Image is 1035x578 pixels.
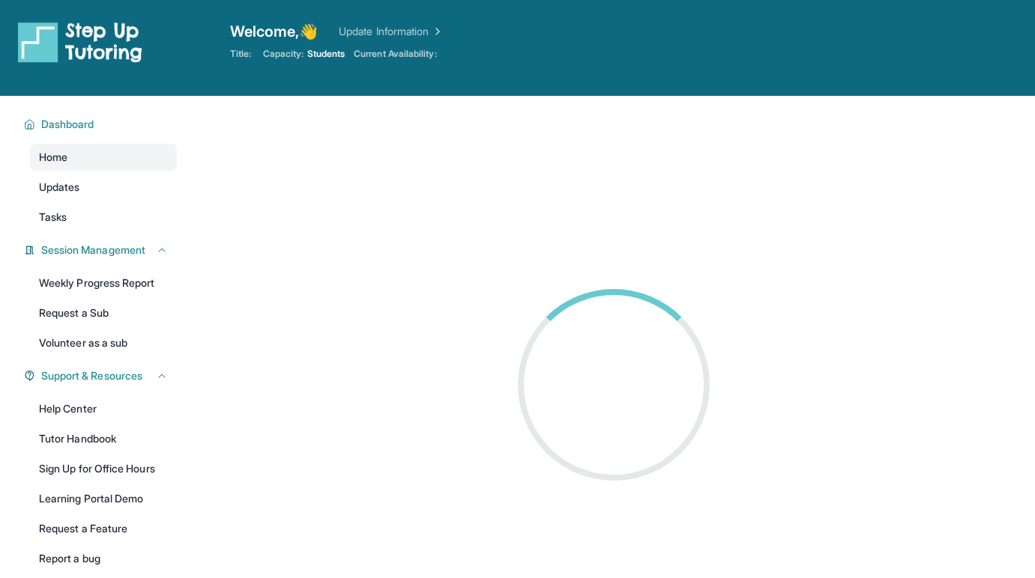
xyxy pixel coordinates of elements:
[35,117,168,132] button: Dashboard
[35,368,168,383] button: Support & Resources
[30,545,177,572] a: Report a bug
[39,150,67,165] span: Home
[41,117,94,132] span: Dashboard
[30,395,177,422] a: Help Center
[30,204,177,231] a: Tasks
[41,243,145,258] span: Session Management
[35,243,168,258] button: Session Management
[30,329,177,356] a: Volunteer as a sub
[429,24,444,39] img: Chevron Right
[354,48,436,60] span: Current Availability:
[30,174,177,201] a: Updates
[39,180,80,195] span: Updates
[263,48,304,60] span: Capacity:
[30,425,177,452] a: Tutor Handbook
[30,515,177,542] a: Request a Feature
[30,270,177,296] a: Weekly Progress Report
[230,21,319,42] span: Welcome, 👋
[30,485,177,512] a: Learning Portal Demo
[30,144,177,171] a: Home
[230,48,251,60] span: Title:
[307,48,345,60] span: Students
[30,455,177,482] a: Sign Up for Office Hours
[339,24,444,39] a: Update Information
[41,368,142,383] span: Support & Resources
[30,299,177,326] a: Request a Sub
[18,21,142,63] img: logo
[39,210,67,225] span: Tasks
